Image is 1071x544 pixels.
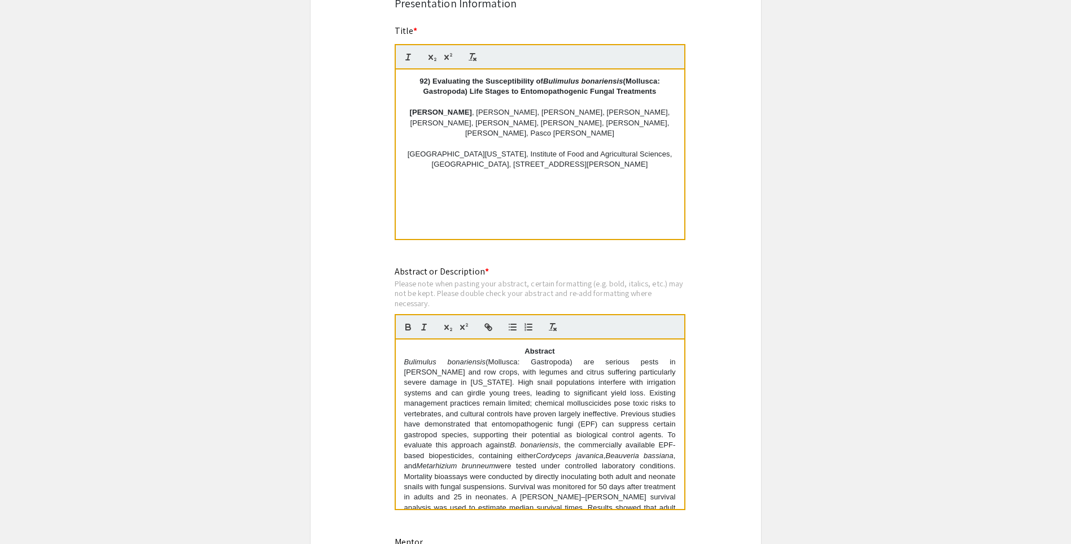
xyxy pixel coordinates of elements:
[581,77,623,85] em: bonariensis
[410,108,472,116] strong: [PERSON_NAME]
[404,358,486,366] em: Bulimulus bonariensis
[536,451,604,460] em: Cordyceps javanica
[395,266,489,277] mat-label: Abstract or Description
[395,25,418,37] mat-label: Title
[417,462,496,470] em: Metarhizium brunneum
[470,87,657,95] strong: Life Stages to Entomopathogenic Fungal Treatments
[404,149,676,170] p: [GEOGRAPHIC_DATA][US_STATE], Institute of Food and Agricultural Sciences, [GEOGRAPHIC_DATA], [STR...
[395,278,685,308] div: Please note when pasting your abstract, certain formatting (e.g. bold, italics, etc.) may not be ...
[419,77,662,95] strong: 92) Evaluating the Susceptibility of (Mollusca: Gastropoda)
[524,347,555,355] strong: Abstract
[8,493,48,536] iframe: Chat
[510,441,559,449] em: B. bonariensis
[404,107,676,138] p: , [PERSON_NAME], [PERSON_NAME], [PERSON_NAME], [PERSON_NAME], [PERSON_NAME], [PERSON_NAME], [PERS...
[605,451,673,460] em: Beauveria bassiana
[543,77,579,85] em: Bulimulus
